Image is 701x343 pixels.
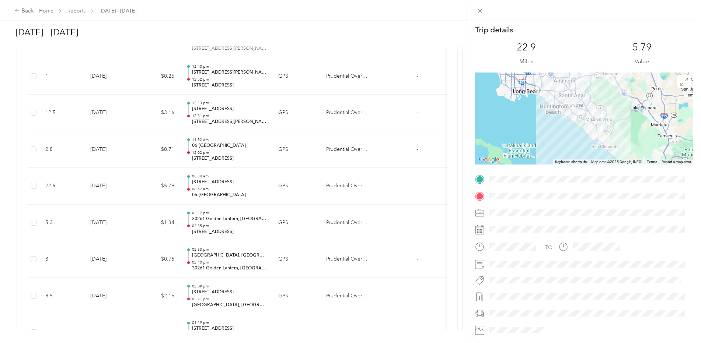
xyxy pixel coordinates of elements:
p: Miles [519,57,533,66]
p: 5.79 [632,42,652,53]
a: Open this area in Google Maps (opens a new window) [477,155,501,165]
iframe: Everlance-gr Chat Button Frame [660,302,701,343]
p: Value [635,57,649,66]
a: Report a map error [662,160,691,164]
span: Map data ©2025 Google, INEGI [591,160,642,164]
a: Terms (opens in new tab) [647,160,657,164]
div: TO [545,244,552,251]
p: 22.9 [517,42,536,53]
img: Google [477,155,501,165]
button: Keyboard shortcuts [555,159,587,165]
p: Trip details [475,25,513,35]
